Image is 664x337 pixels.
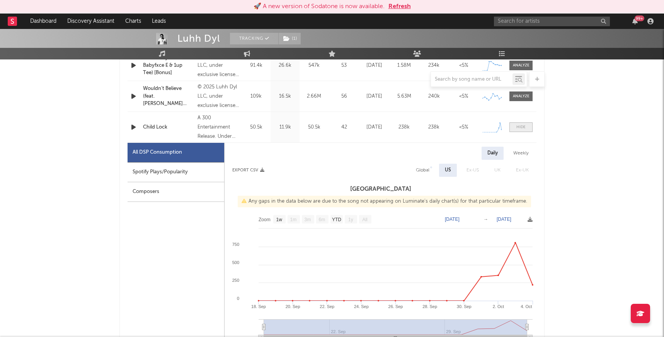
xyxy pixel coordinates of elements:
text: 3m [305,217,311,222]
a: Leads [146,14,171,29]
text: 6m [319,217,325,222]
div: [DATE] [361,62,387,69]
div: 2.66M [301,93,327,100]
text: → [484,217,488,222]
button: Refresh [388,2,411,11]
text: 20. Sep [286,304,300,309]
div: 109k [243,93,269,100]
text: 500 [232,260,239,265]
div: Any gaps in the data below are due to the song not appearing on Luminate's daily chart(s) for tha... [238,196,531,207]
div: 🚀 A new version of Sodatone is now available. [254,2,385,11]
div: 42 [330,124,358,131]
h3: [GEOGRAPHIC_DATA] [225,185,536,194]
div: <5% [451,93,477,100]
div: 11.9k [272,124,298,131]
text: 0 [237,296,239,301]
div: 91.4k [243,62,269,69]
text: 22. Sep [320,304,334,309]
div: 234k [421,62,447,69]
div: US [445,166,451,175]
div: 26.6k [272,62,298,69]
text: 1y [348,217,353,222]
div: <5% [451,124,477,131]
div: © 2025 Luhh Dyl LLC, under exclusive license to 300 Entertainment LLC [197,83,240,110]
button: (1) [279,33,301,44]
button: Tracking [230,33,278,44]
input: Search by song name or URL [431,76,512,83]
a: Wouldn’t Believe (feat. [PERSON_NAME] Official) [143,85,194,108]
div: Weekly [507,147,535,160]
div: 240k [421,93,447,100]
text: YTD [332,217,341,222]
div: Spotify Plays/Popularity [128,163,224,182]
div: Composers [128,182,224,202]
div: 547k [301,62,327,69]
div: 50.5k [243,124,269,131]
text: Zoom [259,217,271,222]
button: Export CSV [232,168,264,173]
button: 99+ [632,18,638,24]
div: © 2025 Luhh Dyl LLC, under exclusive license to 300 Entertainment LLC [197,52,240,80]
text: 2. Oct [493,304,504,309]
text: 1w [276,217,283,222]
div: 99 + [635,15,644,21]
text: [DATE] [445,217,460,222]
text: [DATE] [497,217,511,222]
div: [DATE] [361,93,387,100]
text: 1m [290,217,297,222]
text: All [362,217,367,222]
div: 56 [330,93,358,100]
text: 26. Sep [388,304,403,309]
text: 28. Sep [422,304,437,309]
input: Search for artists [494,17,610,26]
a: Discovery Assistant [62,14,120,29]
div: <5% [451,62,477,69]
div: 50.5k [301,124,327,131]
div: Luhh Dyl [177,33,220,44]
div: 238k [391,124,417,131]
a: Charts [120,14,146,29]
div: [DATE] [361,124,387,131]
div: All DSP Consumption [128,143,224,163]
div: A 300 Entertainment Release. Under exclusive license to 300 Entertainment LLC., © 2025 Luhh Dyl LLC [197,113,240,141]
div: 238k [421,124,447,131]
div: 53 [330,62,358,69]
div: 1.58M [391,62,417,69]
text: 30. Sep [457,304,472,309]
text: 4. Oct [521,304,532,309]
text: 18. Sep [251,304,266,309]
span: ( 1 ) [278,33,301,44]
text: 250 [232,278,239,283]
div: Global [416,166,429,175]
a: Child Lock [143,124,194,131]
div: 5.63M [391,93,417,100]
div: All DSP Consumption [133,148,182,157]
div: Daily [482,147,504,160]
div: 16.5k [272,93,298,100]
text: 24. Sep [354,304,369,309]
a: Dashboard [25,14,62,29]
a: Nite N Day (feat. Babyfxce E & 1up Tee) [Bonus] [143,54,194,77]
text: 750 [232,242,239,247]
